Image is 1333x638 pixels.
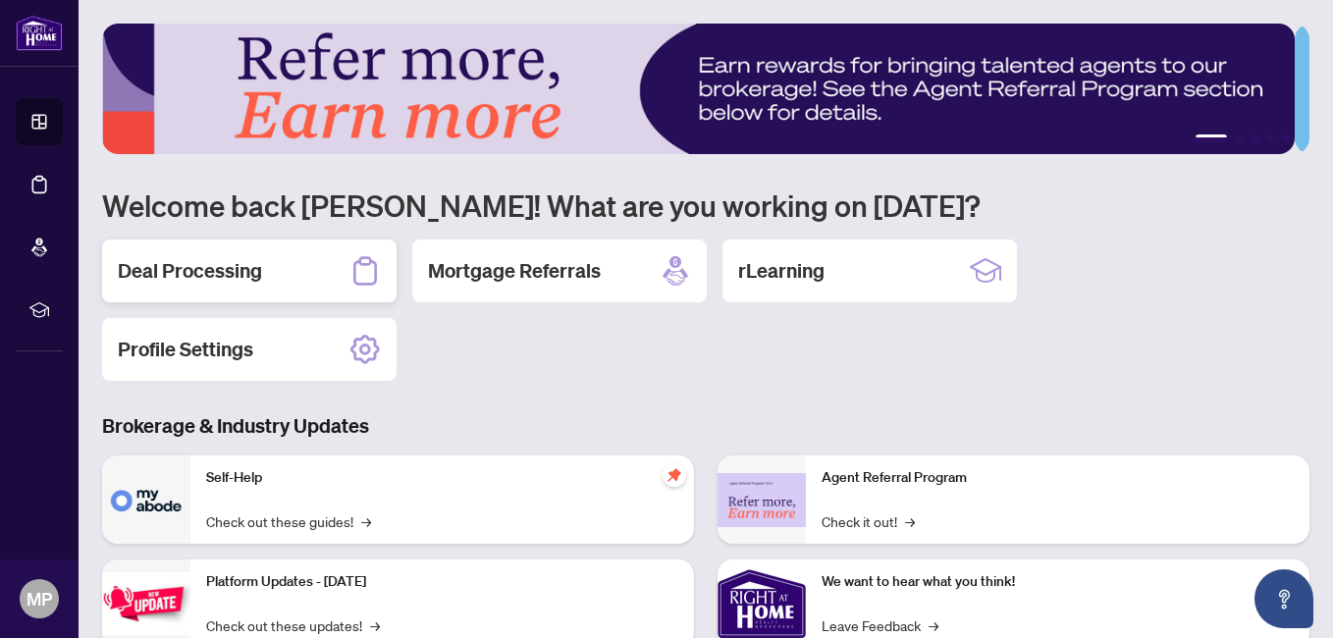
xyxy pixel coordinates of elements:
[718,473,806,527] img: Agent Referral Program
[16,15,63,51] img: logo
[102,455,190,544] img: Self-Help
[822,510,915,532] a: Check it out!→
[206,467,678,489] p: Self-Help
[1196,134,1227,142] button: 1
[206,571,678,593] p: Platform Updates - [DATE]
[738,257,825,285] h2: rLearning
[27,585,52,612] span: MP
[663,463,686,487] span: pushpin
[206,614,380,636] a: Check out these updates!→
[102,412,1309,440] h3: Brokerage & Industry Updates
[102,24,1295,154] img: Slide 0
[822,571,1294,593] p: We want to hear what you think!
[1235,134,1243,142] button: 2
[1251,134,1258,142] button: 3
[118,257,262,285] h2: Deal Processing
[929,614,938,636] span: →
[428,257,601,285] h2: Mortgage Referrals
[822,614,938,636] a: Leave Feedback→
[206,510,371,532] a: Check out these guides!→
[118,336,253,363] h2: Profile Settings
[1282,134,1290,142] button: 5
[102,572,190,634] img: Platform Updates - July 21, 2025
[822,467,1294,489] p: Agent Referral Program
[102,186,1309,224] h1: Welcome back [PERSON_NAME]! What are you working on [DATE]?
[361,510,371,532] span: →
[905,510,915,532] span: →
[370,614,380,636] span: →
[1254,569,1313,628] button: Open asap
[1266,134,1274,142] button: 4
